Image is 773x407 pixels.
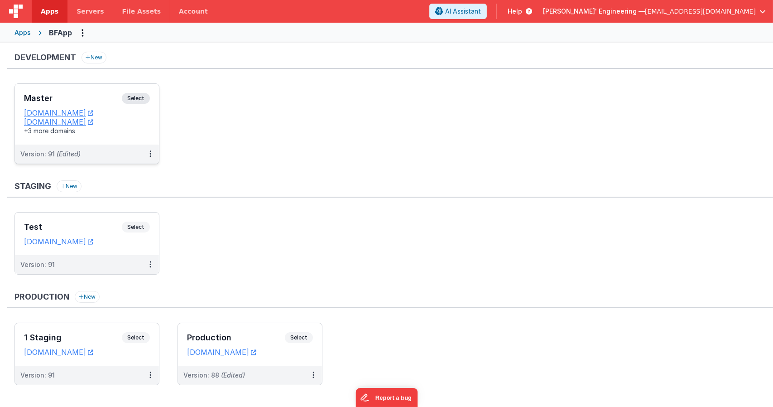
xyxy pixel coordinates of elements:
[14,53,76,62] h3: Development
[122,93,150,104] span: Select
[645,7,756,16] span: [EMAIL_ADDRESS][DOMAIN_NAME]
[57,150,81,158] span: (Edited)
[77,7,104,16] span: Servers
[20,371,55,380] div: Version: 91
[24,126,150,136] div: +3 more domains
[82,52,106,63] button: New
[75,291,100,303] button: New
[187,333,285,342] h3: Production
[24,333,122,342] h3: 1 Staging
[221,371,245,379] span: (Edited)
[508,7,522,16] span: Help
[122,222,150,233] span: Select
[24,94,122,103] h3: Master
[76,25,90,40] button: Options
[445,7,481,16] span: AI Assistant
[122,332,150,343] span: Select
[24,223,122,232] h3: Test
[20,150,81,159] div: Version: 91
[41,7,58,16] span: Apps
[429,4,487,19] button: AI Assistant
[24,348,93,357] a: [DOMAIN_NAME]
[49,27,72,38] div: BFApp
[14,28,31,37] div: Apps
[183,371,245,380] div: Version: 88
[187,348,256,357] a: [DOMAIN_NAME]
[24,237,93,246] a: [DOMAIN_NAME]
[285,332,313,343] span: Select
[20,260,55,269] div: Version: 91
[24,117,93,126] a: [DOMAIN_NAME]
[24,108,93,117] a: [DOMAIN_NAME]
[543,7,766,16] button: [PERSON_NAME]' Engineering — [EMAIL_ADDRESS][DOMAIN_NAME]
[57,180,82,192] button: New
[355,388,418,407] iframe: Marker.io feedback button
[14,182,51,191] h3: Staging
[14,292,69,301] h3: Production
[122,7,161,16] span: File Assets
[543,7,645,16] span: [PERSON_NAME]' Engineering —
